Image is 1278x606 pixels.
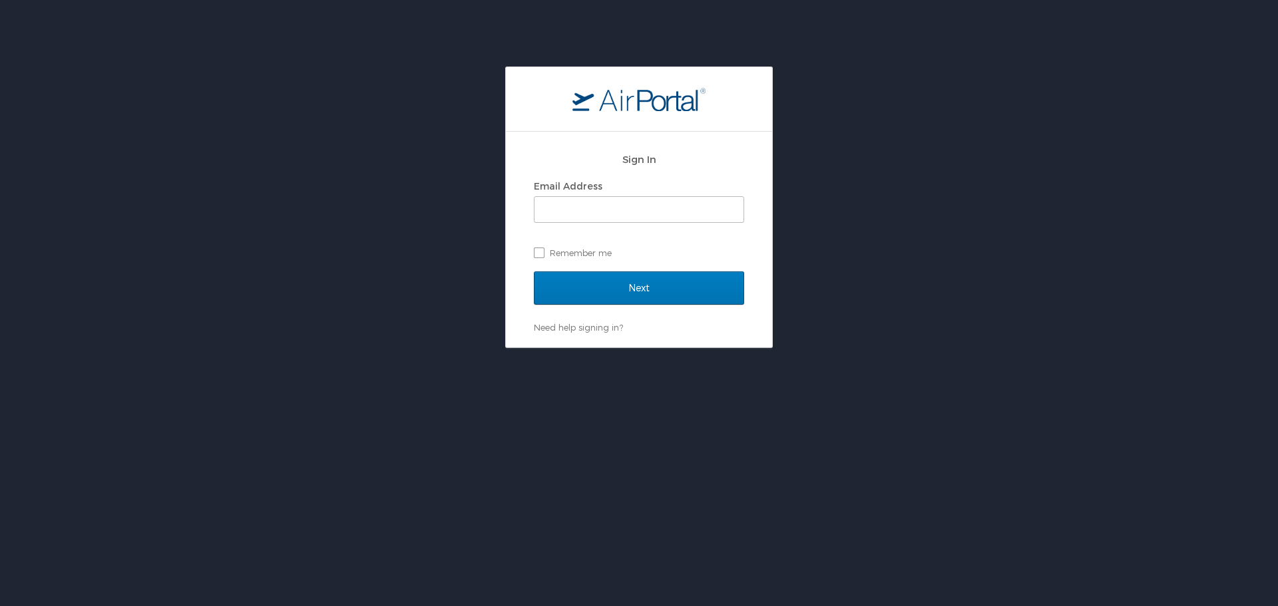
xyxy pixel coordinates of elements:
img: logo [572,87,706,111]
input: Next [534,271,744,305]
label: Email Address [534,180,602,192]
label: Remember me [534,243,744,263]
h2: Sign In [534,152,744,167]
a: Need help signing in? [534,322,623,333]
